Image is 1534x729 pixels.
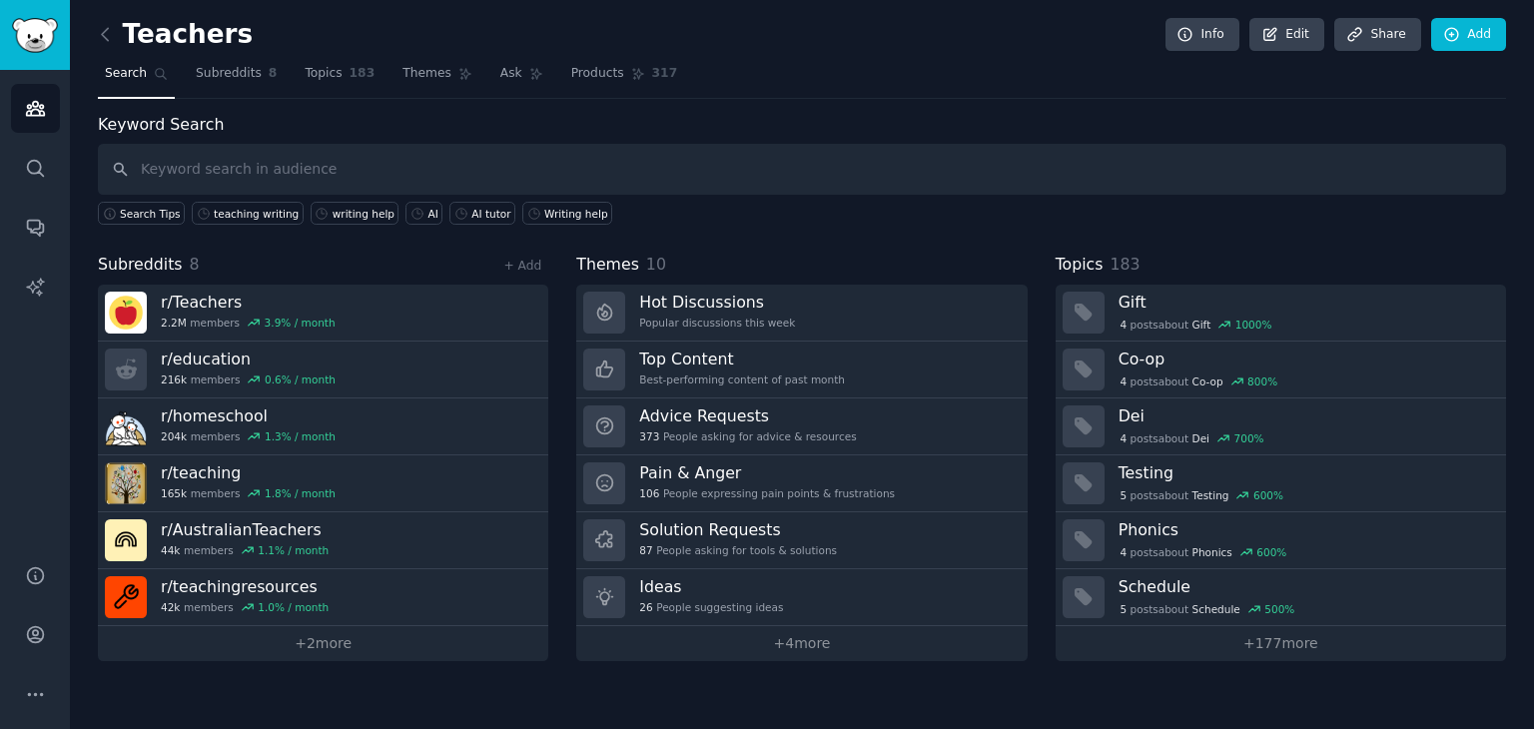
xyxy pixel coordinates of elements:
a: Hot DiscussionsPopular discussions this week [576,285,1027,342]
h3: Advice Requests [639,405,856,426]
img: teachingresources [105,576,147,618]
a: Schedule5postsaboutSchedule500% [1056,569,1506,626]
h3: r/ education [161,349,336,369]
span: Topics [1056,253,1104,278]
span: 42k [161,600,180,614]
div: members [161,429,336,443]
a: Info [1165,18,1239,52]
span: 216k [161,372,187,386]
div: members [161,600,329,614]
a: r/teaching165kmembers1.8% / month [98,455,548,512]
span: 5 [1120,488,1127,502]
div: Popular discussions this week [639,316,795,330]
a: Search [98,58,175,99]
h3: Dei [1119,405,1492,426]
div: writing help [333,207,394,221]
span: Products [571,65,624,83]
span: Topics [305,65,342,83]
div: post s about [1119,543,1288,561]
span: 165k [161,486,187,500]
h3: Solution Requests [639,519,837,540]
a: Co-op4postsaboutCo-op800% [1056,342,1506,398]
h2: Teachers [98,19,253,51]
a: Products317 [564,58,684,99]
span: Ask [500,65,522,83]
a: r/homeschool204kmembers1.3% / month [98,398,548,455]
button: Search Tips [98,202,185,225]
a: Dei4postsaboutDei700% [1056,398,1506,455]
div: post s about [1119,429,1266,447]
h3: Schedule [1119,576,1492,597]
span: Subreddits [196,65,262,83]
h3: Pain & Anger [639,462,895,483]
div: 600 % [1253,488,1283,502]
div: 3.9 % / month [265,316,336,330]
span: 373 [639,429,659,443]
span: 8 [190,255,200,274]
a: r/education216kmembers0.6% / month [98,342,548,398]
a: r/AustralianTeachers44kmembers1.1% / month [98,512,548,569]
div: 0.6 % / month [265,372,336,386]
label: Keyword Search [98,115,224,134]
div: members [161,486,336,500]
div: 1.1 % / month [258,543,329,557]
span: 5 [1120,602,1127,616]
div: teaching writing [214,207,299,221]
img: teaching [105,462,147,504]
a: + Add [503,259,541,273]
a: Ask [493,58,550,99]
div: Writing help [544,207,608,221]
a: AI tutor [449,202,515,225]
span: 317 [652,65,678,83]
a: Writing help [522,202,612,225]
a: Pain & Anger106People expressing pain points & frustrations [576,455,1027,512]
span: 2.2M [161,316,187,330]
a: +177more [1056,626,1506,661]
div: 500 % [1264,602,1294,616]
img: Teachers [105,292,147,334]
h3: Gift [1119,292,1492,313]
span: Subreddits [98,253,183,278]
a: Add [1431,18,1506,52]
span: Dei [1192,431,1209,445]
h3: r/ teachingresources [161,576,329,597]
span: 26 [639,600,652,614]
a: Themes [395,58,479,99]
img: GummySearch logo [12,18,58,53]
div: 800 % [1247,374,1277,388]
a: Advice Requests373People asking for advice & resources [576,398,1027,455]
span: Schedule [1192,602,1240,616]
a: Edit [1249,18,1324,52]
h3: r/ Teachers [161,292,336,313]
input: Keyword search in audience [98,144,1506,195]
a: Subreddits8 [189,58,284,99]
a: r/teachingresources42kmembers1.0% / month [98,569,548,626]
span: Themes [402,65,451,83]
div: People asking for tools & solutions [639,543,837,557]
a: Share [1334,18,1420,52]
span: 4 [1120,374,1127,388]
h3: r/ teaching [161,462,336,483]
h3: Hot Discussions [639,292,795,313]
div: post s about [1119,372,1279,390]
a: Phonics4postsaboutPhonics600% [1056,512,1506,569]
img: homeschool [105,405,147,447]
a: Ideas26People suggesting ideas [576,569,1027,626]
div: members [161,372,336,386]
span: 183 [1110,255,1140,274]
h3: r/ AustralianTeachers [161,519,329,540]
span: 106 [639,486,659,500]
h3: Testing [1119,462,1492,483]
span: Testing [1192,488,1229,502]
div: post s about [1119,600,1296,618]
a: +4more [576,626,1027,661]
a: teaching writing [192,202,304,225]
h3: Co-op [1119,349,1492,369]
h3: Top Content [639,349,845,369]
span: 4 [1120,318,1127,332]
h3: r/ homeschool [161,405,336,426]
div: 1.8 % / month [265,486,336,500]
span: Phonics [1192,545,1232,559]
div: 700 % [1234,431,1264,445]
div: 600 % [1256,545,1286,559]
